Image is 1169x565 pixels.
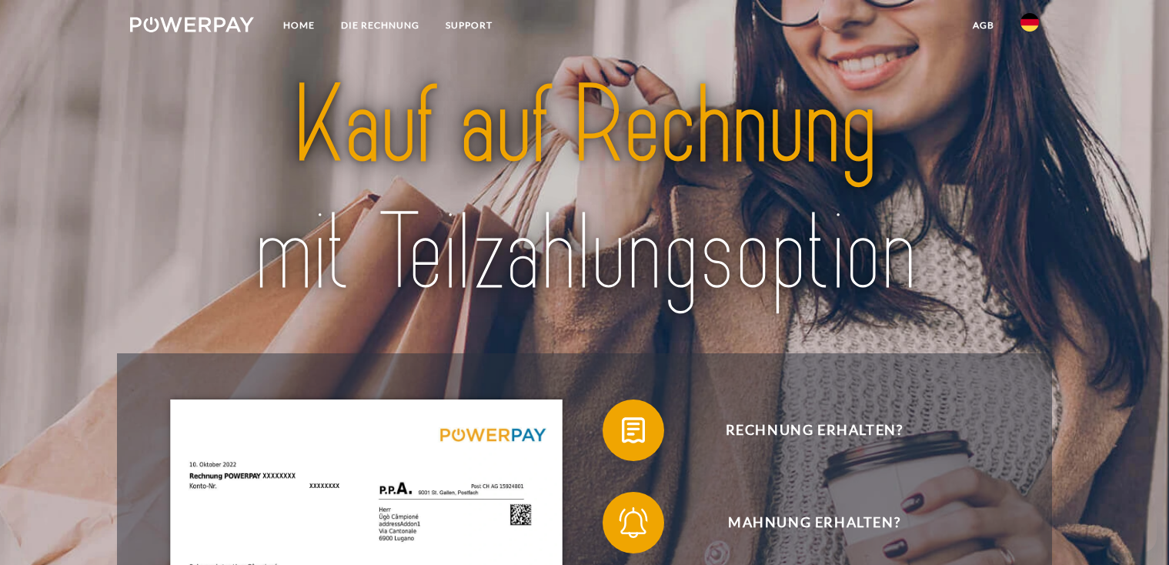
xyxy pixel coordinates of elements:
[130,17,254,32] img: logo-powerpay-white.svg
[614,411,653,450] img: qb_bill.svg
[1020,13,1039,32] img: de
[270,12,328,39] a: Home
[1107,503,1157,553] iframe: Schaltfläche zum Öffnen des Messaging-Fensters
[614,503,653,542] img: qb_bell.svg
[626,492,1003,553] span: Mahnung erhalten?
[603,400,1003,461] button: Rechnung erhalten?
[175,56,994,323] img: title-powerpay_de.svg
[328,12,433,39] a: DIE RECHNUNG
[626,400,1003,461] span: Rechnung erhalten?
[433,12,506,39] a: SUPPORT
[960,12,1007,39] a: agb
[603,492,1003,553] button: Mahnung erhalten?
